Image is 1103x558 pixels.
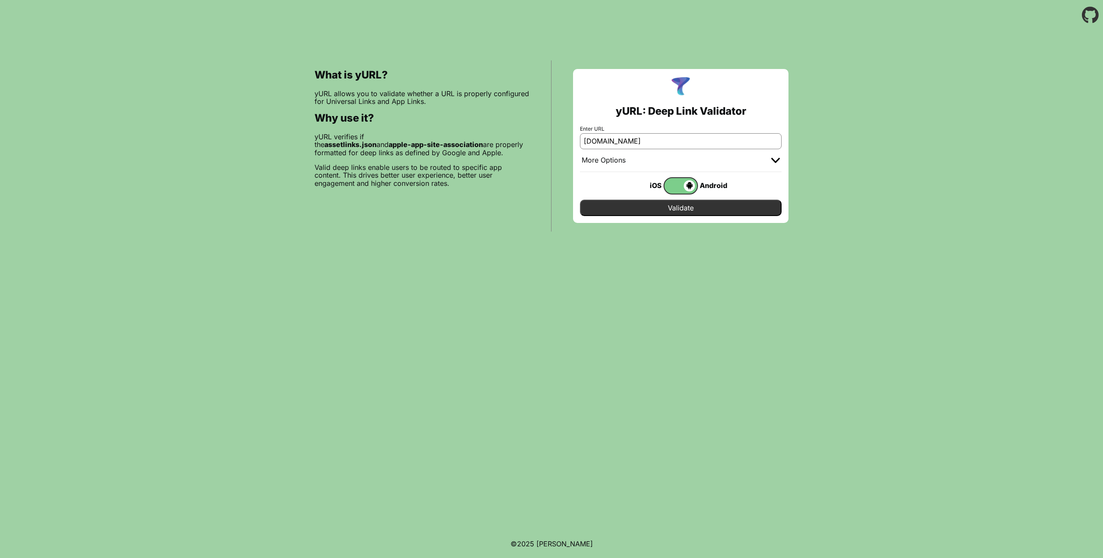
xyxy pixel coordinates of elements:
span: 2025 [517,539,534,548]
h2: What is yURL? [315,69,530,81]
p: yURL allows you to validate whether a URL is properly configured for Universal Links and App Links. [315,90,530,106]
h2: yURL: Deep Link Validator [616,105,746,117]
p: yURL verifies if the and are properly formatted for deep links as defined by Google and Apple. [315,133,530,157]
b: assetlinks.json [324,140,377,149]
div: iOS [629,180,664,191]
input: e.g. https://app.chayev.com/xyx [580,133,782,149]
input: Validate [580,200,782,216]
footer: © [511,530,593,558]
img: yURL Logo [670,76,692,98]
label: Enter URL [580,126,782,132]
p: Valid deep links enable users to be routed to specific app content. This drives better user exper... [315,163,530,187]
b: apple-app-site-association [389,140,483,149]
div: More Options [582,156,626,165]
h2: Why use it? [315,112,530,124]
div: Android [698,180,732,191]
a: Michael Ibragimchayev's Personal Site [536,539,593,548]
img: chevron [771,158,780,163]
